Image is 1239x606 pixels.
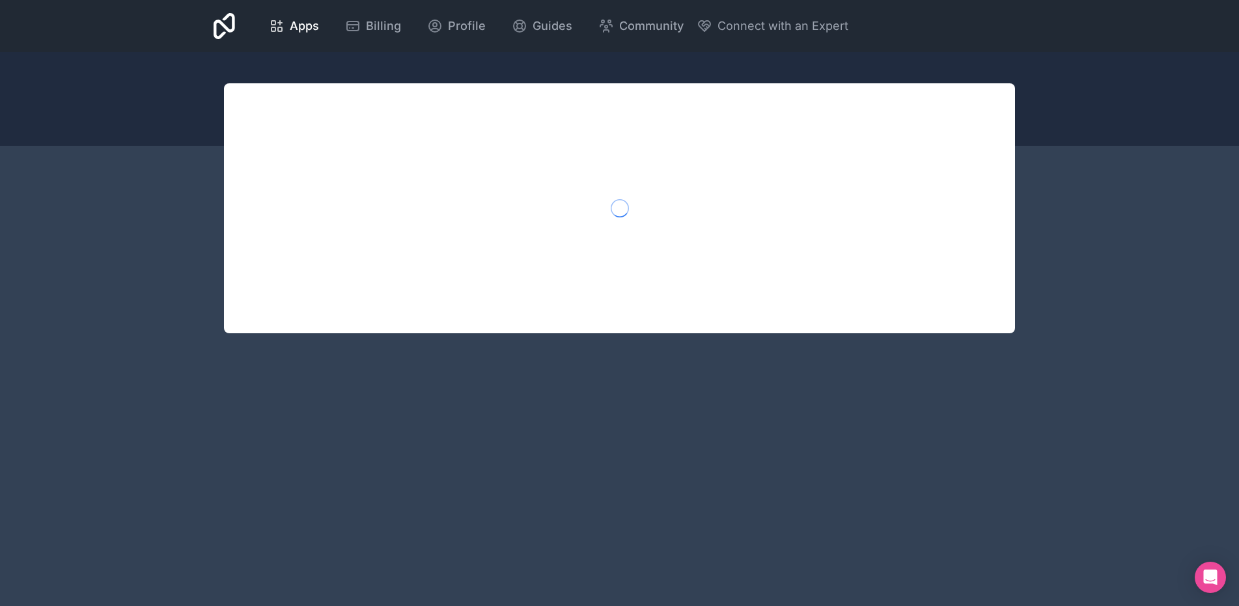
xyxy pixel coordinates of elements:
[1195,562,1226,593] div: Open Intercom Messenger
[533,17,572,35] span: Guides
[335,12,411,40] a: Billing
[619,17,684,35] span: Community
[588,12,694,40] a: Community
[366,17,401,35] span: Billing
[717,17,848,35] span: Connect with an Expert
[501,12,583,40] a: Guides
[417,12,496,40] a: Profile
[448,17,486,35] span: Profile
[290,17,319,35] span: Apps
[258,12,329,40] a: Apps
[697,17,848,35] button: Connect with an Expert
